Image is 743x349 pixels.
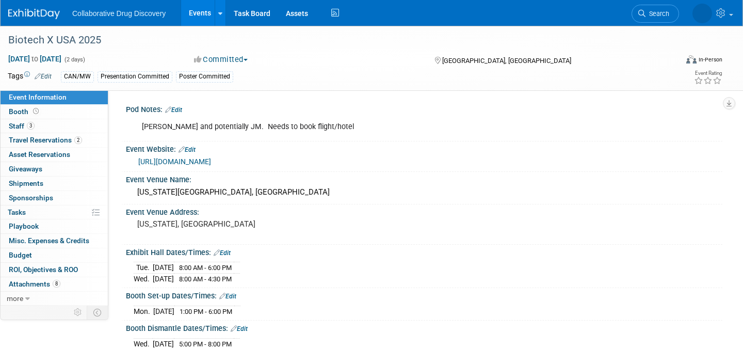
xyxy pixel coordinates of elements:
[632,5,679,23] a: Search
[74,136,82,144] span: 2
[137,219,363,229] pre: [US_STATE], [GEOGRAPHIC_DATA]
[179,146,196,153] a: Edit
[126,102,722,115] div: Pod Notes:
[616,54,722,69] div: Event Format
[692,4,712,23] img: Carly Hutner
[686,55,697,64] img: Format-Inperson.png
[1,248,108,262] a: Budget
[72,9,166,18] span: Collaborative Drug Discovery
[138,157,211,166] a: [URL][DOMAIN_NAME]
[1,119,108,133] a: Staff3
[165,106,182,114] a: Edit
[694,71,722,76] div: Event Rating
[9,194,53,202] span: Sponsorships
[179,264,232,272] span: 8:00 AM - 6:00 PM
[1,105,108,119] a: Booth
[134,273,153,284] td: Wed.
[69,306,87,319] td: Personalize Event Tab Strip
[135,117,607,137] div: [PERSON_NAME] and potentially JM. Needs to book flight/hotel
[126,172,722,185] div: Event Venue Name:
[1,191,108,205] a: Sponsorships
[1,133,108,147] a: Travel Reservations2
[63,56,85,63] span: (2 days)
[7,294,23,303] span: more
[1,234,108,248] a: Misc. Expenses & Credits
[9,93,67,101] span: Event Information
[35,73,52,80] a: Edit
[9,122,35,130] span: Staff
[1,90,108,104] a: Event Information
[698,56,722,64] div: In-Person
[134,306,153,316] td: Mon.
[1,219,108,233] a: Playbook
[153,262,174,274] td: [DATE]
[179,340,232,348] span: 5:00 PM - 8:00 PM
[153,306,174,316] td: [DATE]
[126,288,722,302] div: Booth Set-up Dates/Times:
[9,107,41,116] span: Booth
[9,136,82,144] span: Travel Reservations
[27,122,35,130] span: 3
[9,251,32,259] span: Budget
[180,308,232,315] span: 1:00 PM - 6:00 PM
[5,31,661,50] div: Biotech X USA 2025
[9,179,43,187] span: Shipments
[9,280,60,288] span: Attachments
[153,273,174,284] td: [DATE]
[126,245,722,258] div: Exhibit Hall Dates/Times:
[31,107,41,115] span: Booth not reserved yet
[1,205,108,219] a: Tasks
[1,148,108,162] a: Asset Reservations
[1,277,108,291] a: Attachments8
[134,184,715,200] div: [US_STATE][GEOGRAPHIC_DATA], [GEOGRAPHIC_DATA]
[1,177,108,191] a: Shipments
[134,262,153,274] td: Tue.
[1,292,108,306] a: more
[134,338,153,349] td: Wed.
[126,141,722,155] div: Event Website:
[8,9,60,19] img: ExhibitDay
[53,280,60,288] span: 8
[214,249,231,257] a: Edit
[1,162,108,176] a: Giveaways
[61,71,94,82] div: CAN/MW
[9,165,42,173] span: Giveaways
[176,71,233,82] div: Poster Committed
[8,54,62,64] span: [DATE] [DATE]
[1,263,108,277] a: ROI, Objectives & ROO
[645,10,669,18] span: Search
[153,338,174,349] td: [DATE]
[30,55,40,63] span: to
[179,275,232,283] span: 8:00 AM - 4:30 PM
[231,325,248,332] a: Edit
[9,236,89,245] span: Misc. Expenses & Credits
[9,265,78,274] span: ROI, Objectives & ROO
[98,71,172,82] div: Presentation Committed
[8,71,52,83] td: Tags
[190,54,252,65] button: Committed
[442,57,571,65] span: [GEOGRAPHIC_DATA], [GEOGRAPHIC_DATA]
[9,150,70,158] span: Asset Reservations
[219,293,236,300] a: Edit
[126,321,722,334] div: Booth Dismantle Dates/Times:
[126,204,722,217] div: Event Venue Address:
[87,306,108,319] td: Toggle Event Tabs
[8,208,26,216] span: Tasks
[9,222,39,230] span: Playbook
